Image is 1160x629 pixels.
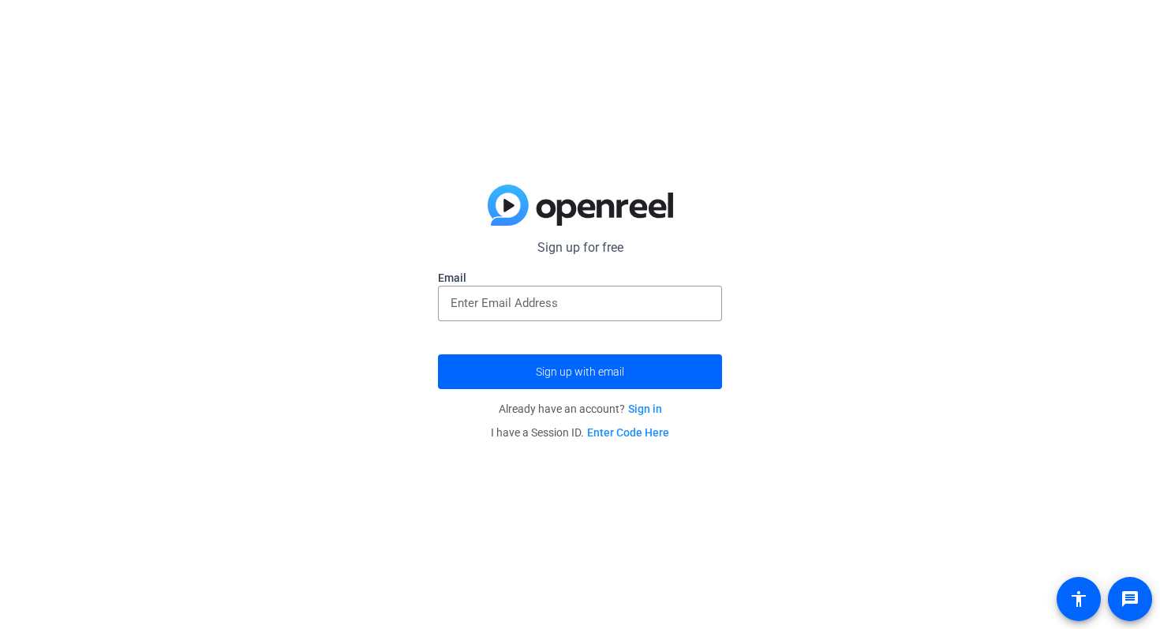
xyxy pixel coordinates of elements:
mat-icon: message [1121,590,1139,608]
a: Sign in [628,402,662,415]
button: Sign up with email [438,354,722,389]
a: Enter Code Here [587,426,669,439]
label: Email [438,270,722,286]
p: Sign up for free [438,238,722,257]
span: Already have an account? [499,402,662,415]
img: blue-gradient.svg [488,185,673,226]
span: I have a Session ID. [491,426,669,439]
input: Enter Email Address [451,294,709,313]
mat-icon: accessibility [1069,590,1088,608]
